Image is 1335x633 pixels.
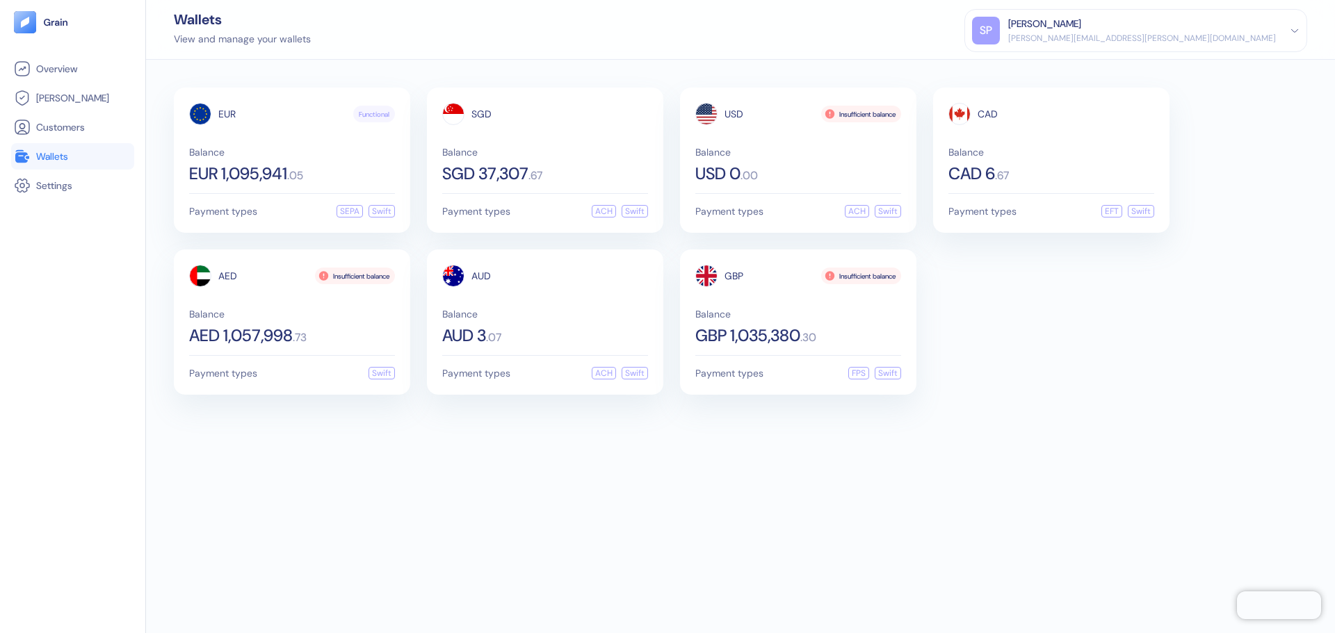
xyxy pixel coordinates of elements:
[695,206,763,216] span: Payment types
[845,205,869,217] div: ACH
[622,205,648,217] div: Swift
[442,368,510,378] span: Payment types
[293,332,307,343] span: . 73
[725,109,743,119] span: USD
[1237,591,1321,619] iframe: Chatra live chat
[189,147,395,157] span: Balance
[486,332,501,343] span: . 07
[189,309,395,319] span: Balance
[725,271,743,281] span: GBP
[189,327,293,344] span: AED 1,057,998
[337,205,363,217] div: SEPA
[218,109,236,119] span: EUR
[800,332,816,343] span: . 30
[14,11,36,33] img: logo-tablet-V2.svg
[442,309,648,319] span: Balance
[369,205,395,217] div: Swift
[948,206,1017,216] span: Payment types
[821,106,901,122] div: Insufficient balance
[442,165,528,182] span: SGD 37,307
[315,268,395,284] div: Insufficient balance
[695,309,901,319] span: Balance
[14,119,131,135] a: Customers
[14,60,131,77] a: Overview
[972,17,1000,44] div: SP
[875,205,901,217] div: Swift
[592,205,616,217] div: ACH
[875,367,901,379] div: Swift
[189,368,257,378] span: Payment types
[948,147,1154,157] span: Balance
[592,367,616,379] div: ACH
[695,147,901,157] span: Balance
[821,268,901,284] div: Insufficient balance
[695,327,800,344] span: GBP 1,035,380
[695,368,763,378] span: Payment types
[14,90,131,106] a: [PERSON_NAME]
[978,109,998,119] span: CAD
[36,91,109,105] span: [PERSON_NAME]
[1008,17,1081,31] div: [PERSON_NAME]
[948,165,995,182] span: CAD 6
[36,149,68,163] span: Wallets
[36,120,85,134] span: Customers
[43,17,69,27] img: logo
[695,165,741,182] span: USD 0
[189,206,257,216] span: Payment types
[218,271,237,281] span: AED
[36,179,72,192] span: Settings
[14,148,131,165] a: Wallets
[622,367,648,379] div: Swift
[174,13,311,26] div: Wallets
[1128,205,1154,217] div: Swift
[174,32,311,47] div: View and manage your wallets
[1008,32,1276,44] div: [PERSON_NAME][EMAIL_ADDRESS][PERSON_NAME][DOMAIN_NAME]
[442,147,648,157] span: Balance
[995,170,1009,181] span: . 67
[36,62,77,76] span: Overview
[442,327,486,344] span: AUD 3
[14,177,131,194] a: Settings
[741,170,758,181] span: . 00
[369,367,395,379] div: Swift
[471,109,492,119] span: SGD
[189,165,287,182] span: EUR 1,095,941
[287,170,303,181] span: . 05
[471,271,491,281] span: AUD
[1101,205,1122,217] div: EFT
[359,109,389,120] span: Functional
[528,170,542,181] span: . 67
[442,206,510,216] span: Payment types
[848,367,869,379] div: FPS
